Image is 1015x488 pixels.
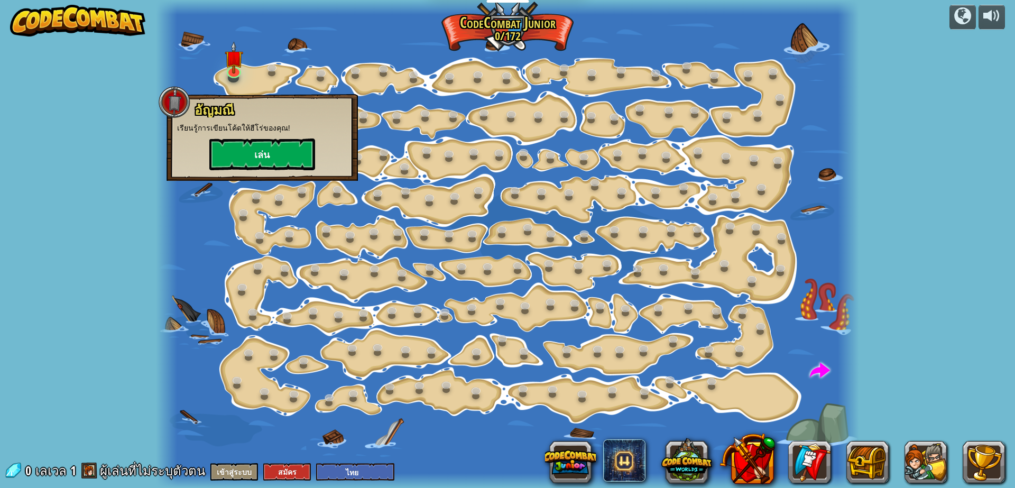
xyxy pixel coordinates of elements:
[100,462,205,479] span: ผู้เล่นที่ไม่ระบุตัวตน
[979,5,1005,30] button: ปรับระดับเสียง
[224,42,243,73] img: level-banner-unstarted.png
[263,463,311,481] button: สมัคร
[949,5,976,30] button: แคมเปญ
[70,462,76,479] span: 1
[25,462,34,479] span: 0
[177,123,347,133] p: เรียนรู้การเขียนโค้ดให้ฮีโร่ของคุณ!
[10,5,145,36] img: CodeCombat - Learn how to code by playing a game
[209,139,315,170] button: เล่น
[35,462,67,480] span: เลเวล
[195,101,234,119] span: อัญมณี
[210,463,258,481] button: เข้าสู่ระบบ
